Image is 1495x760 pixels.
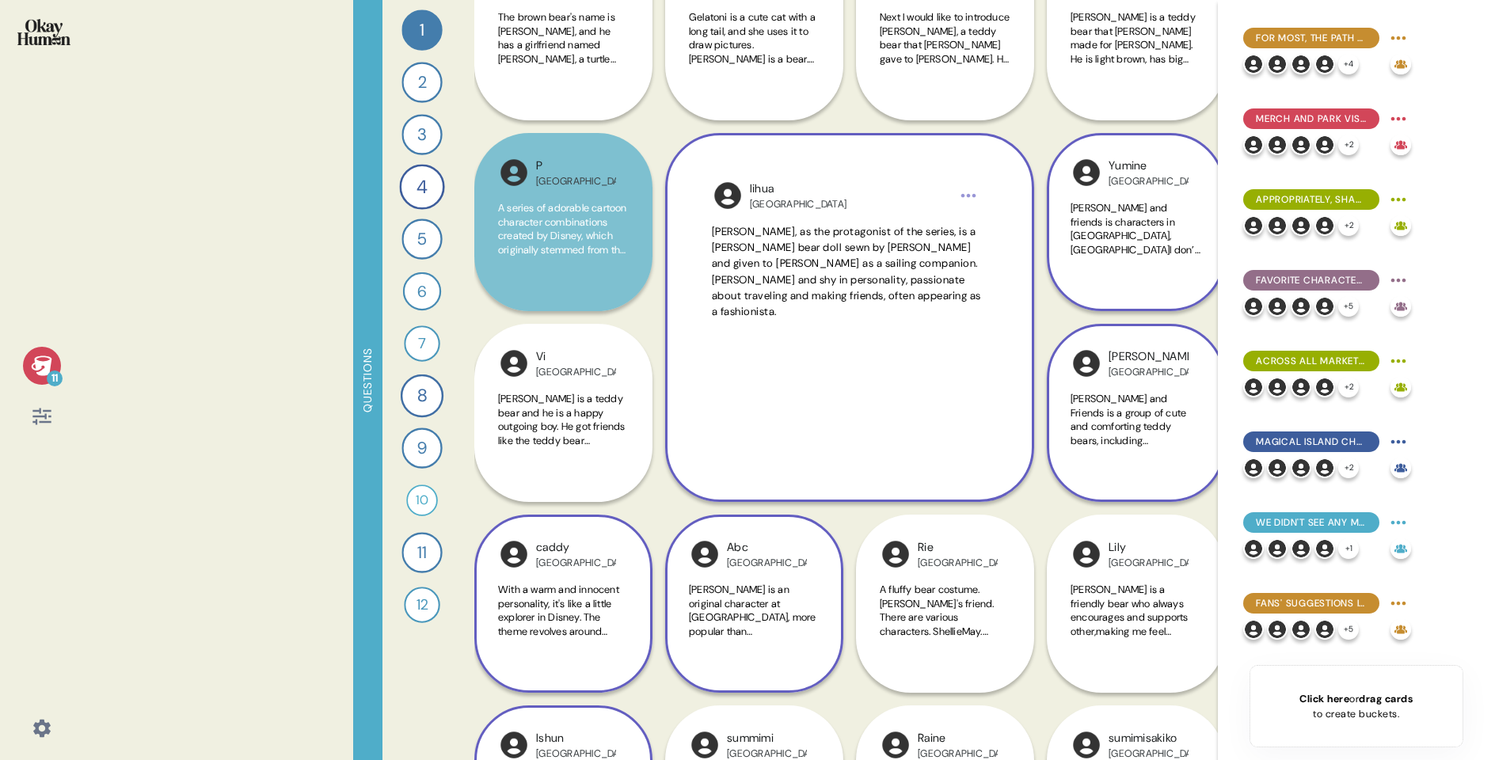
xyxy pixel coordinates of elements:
[1267,458,1288,478] img: l1ibTKarBSWXLOhlfT5LxFP+OttMJpPJZDKZTCbz9PgHEggSPYjZSwEAAAAASUVORK5CYII=
[1291,377,1311,397] img: l1ibTKarBSWXLOhlfT5LxFP+OttMJpPJZDKZTCbz9PgHEggSPYjZSwEAAAAASUVORK5CYII=
[1267,377,1288,397] img: l1ibTKarBSWXLOhlfT5LxFP+OttMJpPJZDKZTCbz9PgHEggSPYjZSwEAAAAASUVORK5CYII=
[880,10,1010,177] span: Next I would like to introduce [PERSON_NAME], a teddy bear that [PERSON_NAME] gave to [PERSON_NAM...
[404,325,439,361] div: 7
[1071,392,1190,530] span: [PERSON_NAME] and Friends is a group of cute and comforting teddy bears, including [PERSON_NAME],...
[1314,296,1335,317] img: l1ibTKarBSWXLOhlfT5LxFP+OttMJpPJZDKZTCbz9PgHEggSPYjZSwEAAAAASUVORK5CYII=
[1291,538,1311,559] img: l1ibTKarBSWXLOhlfT5LxFP+OttMJpPJZDKZTCbz9PgHEggSPYjZSwEAAAAASUVORK5CYII=
[1256,112,1367,126] span: Merch and park visits are the key ways fans find both intrinsic & extrinsic value.
[1291,296,1311,317] img: l1ibTKarBSWXLOhlfT5LxFP+OttMJpPJZDKZTCbz9PgHEggSPYjZSwEAAAAASUVORK5CYII=
[401,374,443,417] div: 8
[536,557,616,569] div: [GEOGRAPHIC_DATA]
[1291,215,1311,236] img: l1ibTKarBSWXLOhlfT5LxFP+OttMJpPJZDKZTCbz9PgHEggSPYjZSwEAAAAASUVORK5CYII=
[498,10,617,218] span: The brown bear's name is [PERSON_NAME], and he has a girlfriend named [PERSON_NAME], a turtle nam...
[1267,619,1288,640] img: l1ibTKarBSWXLOhlfT5LxFP+OttMJpPJZDKZTCbz9PgHEggSPYjZSwEAAAAASUVORK5CYII=
[1071,538,1102,570] img: l1ibTKarBSWXLOhlfT5LxFP+OttMJpPJZDKZTCbz9PgHEggSPYjZSwEAAAAASUVORK5CYII=
[1256,192,1367,207] span: Appropriately, sharing D&F with children is a core function of the franchise for moms.
[727,747,807,760] div: [GEOGRAPHIC_DATA]
[1267,135,1288,155] img: l1ibTKarBSWXLOhlfT5LxFP+OttMJpPJZDKZTCbz9PgHEggSPYjZSwEAAAAASUVORK5CYII=
[1291,619,1311,640] img: l1ibTKarBSWXLOhlfT5LxFP+OttMJpPJZDKZTCbz9PgHEggSPYjZSwEAAAAASUVORK5CYII=
[1243,377,1264,397] img: l1ibTKarBSWXLOhlfT5LxFP+OttMJpPJZDKZTCbz9PgHEggSPYjZSwEAAAAASUVORK5CYII=
[1291,54,1311,74] img: l1ibTKarBSWXLOhlfT5LxFP+OttMJpPJZDKZTCbz9PgHEggSPYjZSwEAAAAASUVORK5CYII=
[536,366,616,378] div: [GEOGRAPHIC_DATA]
[1359,692,1413,705] span: drag cards
[1071,10,1200,162] span: [PERSON_NAME] is a teddy bear that [PERSON_NAME] made for [PERSON_NAME]. He is light brown, has b...
[1299,691,1413,721] div: or to create buckets.
[918,557,998,569] div: [GEOGRAPHIC_DATA]
[1267,215,1288,236] img: l1ibTKarBSWXLOhlfT5LxFP+OttMJpPJZDKZTCbz9PgHEggSPYjZSwEAAAAASUVORK5CYII=
[401,427,442,468] div: 9
[498,583,626,679] span: With a warm and innocent personality, it's like a little explorer in Disney. The theme revolves a...
[1267,296,1288,317] img: l1ibTKarBSWXLOhlfT5LxFP+OttMJpPJZDKZTCbz9PgHEggSPYjZSwEAAAAASUVORK5CYII=
[1243,458,1264,478] img: l1ibTKarBSWXLOhlfT5LxFP+OttMJpPJZDKZTCbz9PgHEggSPYjZSwEAAAAASUVORK5CYII=
[1243,215,1264,236] img: l1ibTKarBSWXLOhlfT5LxFP+OttMJpPJZDKZTCbz9PgHEggSPYjZSwEAAAAASUVORK5CYII=
[536,158,616,175] div: P
[536,175,616,188] div: [GEOGRAPHIC_DATA]
[1299,692,1349,705] span: Click here
[1109,366,1189,378] div: [GEOGRAPHIC_DATA]
[401,218,442,259] div: 5
[536,730,616,747] div: lshun
[1338,619,1359,640] div: + 5
[401,114,442,154] div: 3
[1256,596,1367,610] span: Fans' suggestions included spotlights on leadership, science/tech, bravery, mischief, and [PERSON...
[750,180,846,198] div: lihua
[401,9,442,50] div: 1
[1338,296,1359,317] div: + 5
[1256,354,1367,368] span: Across all markets, [PERSON_NAME] & [PERSON_NAME] were popular, comforting "Magic Island" charact...
[1291,135,1311,155] img: l1ibTKarBSWXLOhlfT5LxFP+OttMJpPJZDKZTCbz9PgHEggSPYjZSwEAAAAASUVORK5CYII=
[1256,435,1367,449] span: Magical Island choices showed slight differences by market for the other 5 characters.
[1109,557,1189,569] div: [GEOGRAPHIC_DATA]
[1338,377,1359,397] div: + 2
[1071,157,1102,188] img: l1ibTKarBSWXLOhlfT5LxFP+OttMJpPJZDKZTCbz9PgHEggSPYjZSwEAAAAASUVORK5CYII=
[1314,377,1335,397] img: l1ibTKarBSWXLOhlfT5LxFP+OttMJpPJZDKZTCbz9PgHEggSPYjZSwEAAAAASUVORK5CYII=
[498,157,530,188] img: l1ibTKarBSWXLOhlfT5LxFP+OttMJpPJZDKZTCbz9PgHEggSPYjZSwEAAAAASUVORK5CYII=
[536,348,616,366] div: Vi
[689,10,816,177] span: Gelatoni is a cute cat with a long tail, and she uses it to draw pictures. [PERSON_NAME] is a bea...
[536,539,616,557] div: caddy
[1338,54,1359,74] div: + 4
[1109,539,1189,557] div: Lily
[1243,135,1264,155] img: l1ibTKarBSWXLOhlfT5LxFP+OttMJpPJZDKZTCbz9PgHEggSPYjZSwEAAAAASUVORK5CYII=
[498,201,627,353] span: A series of adorable cartoon character combinations created by Disney, which originally stemmed f...
[1338,458,1359,478] div: + 2
[1267,538,1288,559] img: l1ibTKarBSWXLOhlfT5LxFP+OttMJpPJZDKZTCbz9PgHEggSPYjZSwEAAAAASUVORK5CYII=
[1267,54,1288,74] img: l1ibTKarBSWXLOhlfT5LxFP+OttMJpPJZDKZTCbz9PgHEggSPYjZSwEAAAAASUVORK5CYII=
[498,392,626,544] span: [PERSON_NAME] is a teddy bear and he is a happy outgoing boy. He got friends like the teddy bear ...
[1256,273,1367,287] span: Favorite characters certainly inform [PERSON_NAME] purchases, but fans' loyalty is far from exclu...
[403,272,441,310] div: 6
[1338,135,1359,155] div: + 2
[1243,296,1264,317] img: l1ibTKarBSWXLOhlfT5LxFP+OttMJpPJZDKZTCbz9PgHEggSPYjZSwEAAAAASUVORK5CYII=
[399,164,444,209] div: 4
[1243,619,1264,640] img: l1ibTKarBSWXLOhlfT5LxFP+OttMJpPJZDKZTCbz9PgHEggSPYjZSwEAAAAASUVORK5CYII=
[1071,348,1102,379] img: l1ibTKarBSWXLOhlfT5LxFP+OttMJpPJZDKZTCbz9PgHEggSPYjZSwEAAAAASUVORK5CYII=
[1109,747,1189,760] div: [GEOGRAPHIC_DATA]
[1314,215,1335,236] img: l1ibTKarBSWXLOhlfT5LxFP+OttMJpPJZDKZTCbz9PgHEggSPYjZSwEAAAAASUVORK5CYII=
[401,532,442,572] div: 11
[406,484,438,516] div: 10
[1071,583,1191,707] span: [PERSON_NAME] is a friendly bear who always encourages and supports other,making me feel safe.his...
[1338,538,1359,559] div: + 1
[1314,135,1335,155] img: l1ibTKarBSWXLOhlfT5LxFP+OttMJpPJZDKZTCbz9PgHEggSPYjZSwEAAAAASUVORK5CYII=
[880,538,911,570] img: l1ibTKarBSWXLOhlfT5LxFP+OttMJpPJZDKZTCbz9PgHEggSPYjZSwEAAAAASUVORK5CYII=
[1291,458,1311,478] img: l1ibTKarBSWXLOhlfT5LxFP+OttMJpPJZDKZTCbz9PgHEggSPYjZSwEAAAAASUVORK5CYII=
[401,62,442,102] div: 2
[404,587,439,622] div: 12
[536,747,616,760] div: [GEOGRAPHIC_DATA]
[498,348,530,379] img: l1ibTKarBSWXLOhlfT5LxFP+OttMJpPJZDKZTCbz9PgHEggSPYjZSwEAAAAASUVORK5CYII=
[918,539,998,557] div: Rie
[1314,538,1335,559] img: l1ibTKarBSWXLOhlfT5LxFP+OttMJpPJZDKZTCbz9PgHEggSPYjZSwEAAAAASUVORK5CYII=
[17,19,70,45] img: okayhuman.3b1b6348.png
[750,198,846,211] div: [GEOGRAPHIC_DATA]
[1243,538,1264,559] img: l1ibTKarBSWXLOhlfT5LxFP+OttMJpPJZDKZTCbz9PgHEggSPYjZSwEAAAAASUVORK5CYII=
[1109,348,1189,366] div: [PERSON_NAME]
[727,730,807,747] div: summimi
[1109,730,1189,747] div: sumimisakiko
[1256,31,1367,45] span: For most, the path to [PERSON_NAME] & Friends fanhood begins at the park or with merch.
[1071,201,1200,353] span: [PERSON_NAME] and friends is characters in [GEOGRAPHIC_DATA],[GEOGRAPHIC_DATA]I don’t know if the...
[712,180,744,211] img: l1ibTKarBSWXLOhlfT5LxFP+OttMJpPJZDKZTCbz9PgHEggSPYjZSwEAAAAASUVORK5CYII=
[1109,175,1189,188] div: [GEOGRAPHIC_DATA]
[1314,619,1335,640] img: l1ibTKarBSWXLOhlfT5LxFP+OttMJpPJZDKZTCbz9PgHEggSPYjZSwEAAAAASUVORK5CYII=
[1109,158,1189,175] div: Yumine
[498,538,530,570] img: l1ibTKarBSWXLOhlfT5LxFP+OttMJpPJZDKZTCbz9PgHEggSPYjZSwEAAAAASUVORK5CYII=
[1314,54,1335,74] img: l1ibTKarBSWXLOhlfT5LxFP+OttMJpPJZDKZTCbz9PgHEggSPYjZSwEAAAAASUVORK5CYII=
